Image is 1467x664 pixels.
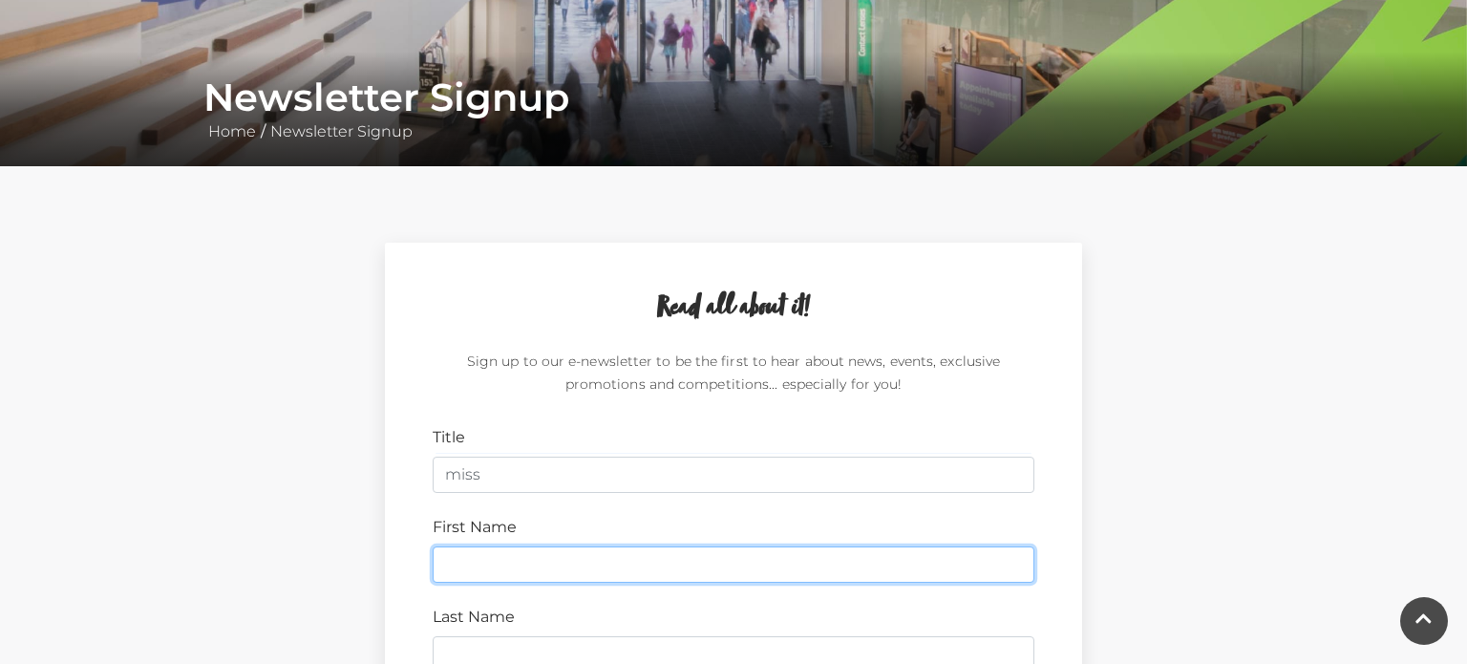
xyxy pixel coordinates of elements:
[433,426,465,449] label: Title
[433,606,515,629] label: Last Name
[266,122,417,140] a: Newsletter Signup
[203,122,261,140] a: Home
[433,290,1034,327] h2: Read all about it!
[433,516,517,539] label: First Name
[433,350,1034,403] p: Sign up to our e-newsletter to be the first to hear about news, events, exclusive promotions and ...
[203,75,1264,120] h1: Newsletter Signup
[189,75,1278,143] div: /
